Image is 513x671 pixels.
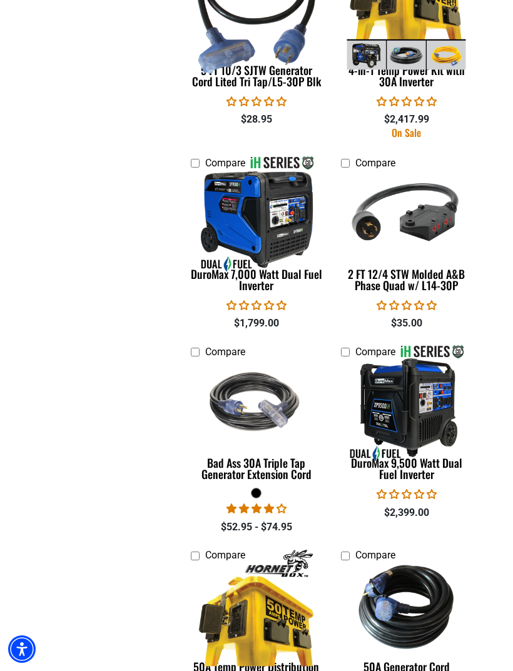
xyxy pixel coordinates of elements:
div: $2,399.00 [341,505,472,520]
div: 4-in-1 Temp Power Kit with 30A Inverter [341,64,472,87]
img: DuroMax 9,500 Watt Dual Fuel Inverter [340,344,473,463]
div: 5 FT 10/3 SJTW Generator Cord Lited Tri Tap/L5-30P Blk [191,64,322,87]
div: DuroMax 7,000 Watt Dual Fuel Inverter [191,268,322,291]
a: DuroMax 7,000 Watt Dual Fuel Inverter DuroMax 7,000 Watt Dual Fuel Inverter [191,175,322,298]
div: On Sale [341,128,472,138]
div: $28.95 [191,112,322,127]
img: 50A Temp Power Distribution Hornet Box [190,547,323,666]
div: $35.00 [341,316,472,331]
div: $2,417.99 [341,112,472,127]
div: $52.95 - $74.95 [191,520,322,535]
div: DuroMax 9,500 Watt Dual Fuel Inverter [341,457,472,480]
a: 2 FT 12/4 STW Molded A&B Phase Quad w/ L14-30P 2 FT 12/4 STW Molded A&B Phase Quad w/ L14-30P [341,175,472,298]
span: Compare [355,549,395,561]
img: DuroMax 7,000 Watt Dual Fuel Inverter [190,155,323,274]
span: 0.00 stars [226,96,287,108]
div: Bad Ass 30A Triple Tap Generator Extension Cord [191,457,322,480]
span: 0.00 stars [377,96,437,108]
img: 2 FT 12/4 STW Molded A&B Phase Quad w/ L14-30P [340,155,473,274]
span: Compare [205,346,245,358]
a: DuroMax 9,500 Watt Dual Fuel Inverter DuroMax 9,500 Watt Dual Fuel Inverter [341,364,472,487]
a: black Bad Ass 30A Triple Tap Generator Extension Cord [191,364,322,487]
span: Compare [205,157,245,169]
span: 4.00 stars [226,503,287,515]
img: black [190,344,323,463]
div: 2 FT 12/4 STW Molded A&B Phase Quad w/ L14-30P [341,268,472,291]
span: 0.00 stars [226,300,287,311]
span: Compare [205,549,245,561]
span: Compare [355,346,395,358]
img: 50A Generator Cord [340,547,473,666]
div: Accessibility Menu [8,635,36,663]
div: $1,799.00 [191,316,322,331]
span: 0.00 stars [377,488,437,500]
span: 0.00 stars [377,300,437,311]
span: Compare [355,157,395,169]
